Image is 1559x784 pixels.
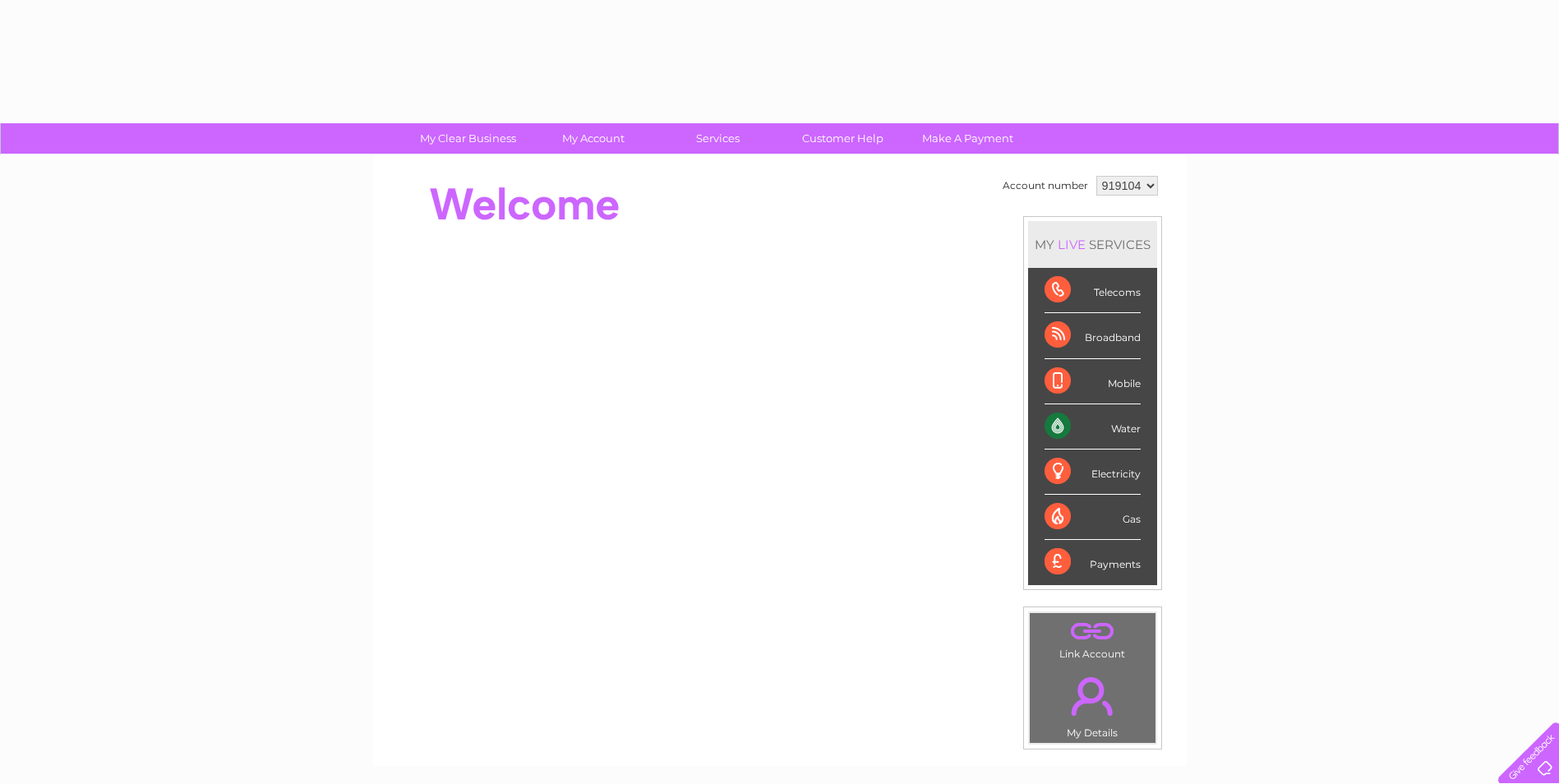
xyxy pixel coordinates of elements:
div: Water [1045,404,1141,450]
div: Payments [1045,540,1141,584]
a: Services [650,123,786,154]
td: Link Account [1029,612,1156,664]
div: Broadband [1045,313,1141,358]
a: Customer Help [775,123,911,154]
a: Make A Payment [900,123,1035,154]
td: My Details [1029,663,1156,744]
div: MY SERVICES [1028,221,1157,268]
div: Electricity [1045,450,1141,495]
td: Account number [999,172,1092,200]
div: Telecoms [1045,268,1141,313]
a: . [1034,667,1151,725]
a: My Clear Business [400,123,536,154]
div: LIVE [1054,237,1089,252]
div: Mobile [1045,359,1141,404]
a: My Account [525,123,661,154]
a: . [1034,617,1151,646]
div: Gas [1045,495,1141,540]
